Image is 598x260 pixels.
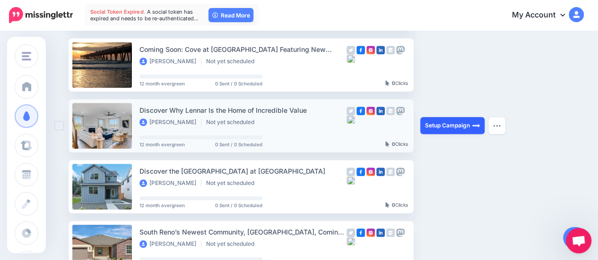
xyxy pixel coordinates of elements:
[356,228,365,237] img: facebook-square.png
[208,8,253,22] a: Read More
[385,202,390,208] img: pointer-grey-darker.png
[347,107,355,115] img: twitter-grey-square.png
[392,202,395,208] b: 0
[566,228,591,253] div: Open chat
[206,58,259,65] li: Not yet scheduled
[139,118,201,126] li: [PERSON_NAME]
[356,107,365,115] img: facebook-square.png
[206,240,259,248] li: Not yet scheduled
[356,168,365,176] img: facebook-square.png
[139,81,185,86] span: 12 month evergreen
[385,141,390,147] img: pointer-grey-darker.png
[139,240,201,248] li: [PERSON_NAME]
[366,168,375,176] img: instagram-square.png
[366,46,375,54] img: instagram-square.png
[420,117,485,134] a: Setup Campaign
[347,168,355,176] img: twitter-grey-square.png
[347,176,355,185] img: bluesky-grey-square.png
[139,44,347,55] div: Coming Soon: Cove at [GEOGRAPHIC_DATA] Featuring New Standard for Electric Vehicles
[385,81,408,86] div: Clicks
[139,58,201,65] li: [PERSON_NAME]
[139,226,347,237] div: South Reno’s Newest Community, [GEOGRAPHIC_DATA], Coming This Fall
[396,46,405,54] img: mastodon-grey-square.png
[396,168,405,176] img: mastodon-grey-square.png
[376,107,385,115] img: linkedin-square.png
[472,122,480,129] img: arrow-long-right-white.png
[356,46,365,54] img: facebook-square.png
[215,81,262,86] span: 0 Sent / 0 Scheduled
[396,228,405,237] img: mastodon-grey-square.png
[139,179,201,187] li: [PERSON_NAME]
[376,46,385,54] img: linkedin-square.png
[90,8,145,15] span: Social Token Expired.
[347,46,355,54] img: twitter-grey-square.png
[139,203,185,208] span: 12 month evergreen
[385,142,408,147] div: Clicks
[22,52,31,60] img: menu.png
[206,118,259,126] li: Not yet scheduled
[139,142,185,147] span: 12 month evergreen
[347,54,355,63] img: bluesky-grey-square.png
[503,4,584,27] a: My Account
[139,166,347,176] div: Discover the [GEOGRAPHIC_DATA] at [GEOGRAPHIC_DATA]
[9,7,73,23] img: Missinglettr
[386,228,395,237] img: google_business-grey-square.png
[215,142,262,147] span: 0 Sent / 0 Scheduled
[215,203,262,208] span: 0 Sent / 0 Scheduled
[385,202,408,208] div: Clicks
[385,80,390,86] img: pointer-grey-darker.png
[392,141,395,147] b: 0
[376,168,385,176] img: linkedin-square.png
[386,168,395,176] img: google_business-grey-square.png
[366,107,375,115] img: instagram-square.png
[206,179,259,187] li: Not yet scheduled
[386,46,395,54] img: google_business-grey-square.png
[347,228,355,237] img: twitter-grey-square.png
[347,115,355,124] img: bluesky-grey-square.png
[392,80,395,86] b: 0
[90,8,198,22] span: A social token has expired and needs to be re-authenticated…
[366,228,375,237] img: instagram-square.png
[386,107,395,115] img: google_business-grey-square.png
[139,105,347,116] div: Discover Why Lennar Is the Home of Incredible Value
[396,107,405,115] img: mastodon-grey-square.png
[347,237,355,245] img: bluesky-grey-square.png
[493,124,501,127] img: dots.png
[376,228,385,237] img: linkedin-square.png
